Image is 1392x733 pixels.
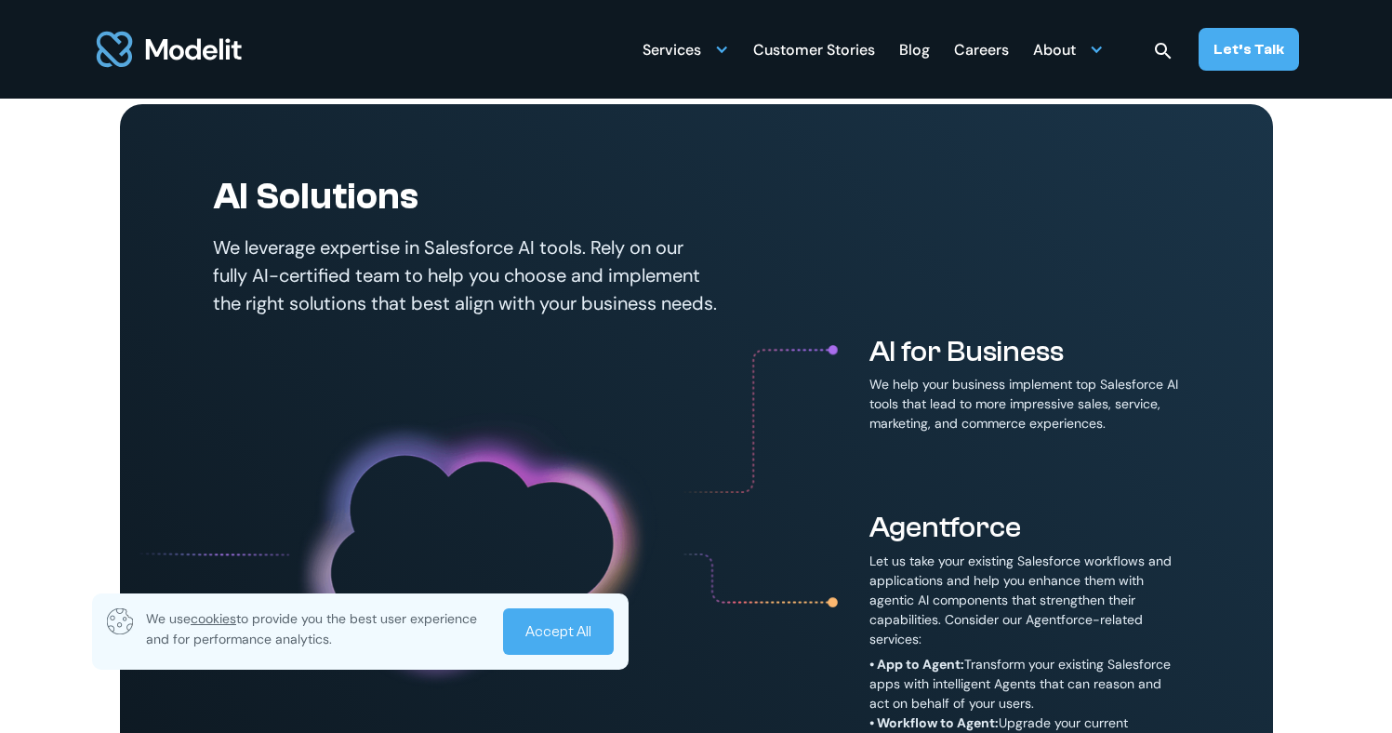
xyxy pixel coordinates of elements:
[643,31,729,67] div: Services
[191,610,236,627] span: cookies
[954,31,1009,67] a: Careers
[93,20,245,78] img: modelit logo
[869,714,999,731] strong: • Workflow to Agent:
[146,608,490,649] p: We use to provide you the best user experience and for performance analytics.
[1033,33,1076,70] div: About
[135,413,669,695] img: AI solutions cloud
[869,334,1180,369] h3: AI for Business
[753,31,875,67] a: Customer Stories
[753,33,875,70] div: Customer Stories
[1199,28,1299,71] a: Let’s Talk
[643,33,701,70] div: Services
[1213,39,1284,60] div: Let’s Talk
[213,233,720,317] p: We leverage expertise in Salesforce AI tools. Rely on our fully AI-certified team to help you cho...
[899,33,930,70] div: Blog
[503,608,614,655] a: Accept All
[869,552,1180,649] p: Let us take your existing Salesforce workflows and applications and help you enhance them with ag...
[213,174,720,219] h2: AI Solutions
[93,20,245,78] a: home
[1033,31,1104,67] div: About
[869,375,1180,433] p: We help your business implement top Salesforce AI tools that lead to more impressive sales, servi...
[954,33,1009,70] div: Careers
[869,510,1180,545] h3: Agentforce
[899,31,930,67] a: Blog
[869,656,964,673] strong: • App to Agent:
